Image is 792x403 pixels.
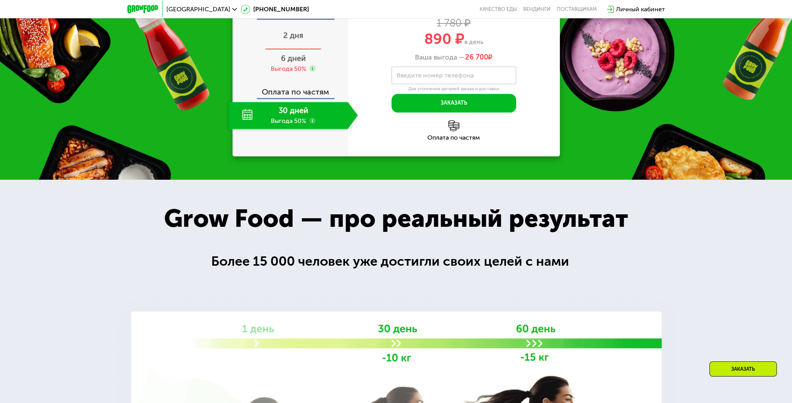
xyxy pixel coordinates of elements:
[281,54,306,63] span: 6 дней
[480,6,517,12] a: Качество еды
[523,6,550,12] a: Вендинги
[616,5,665,14] div: Личный кабинет
[709,361,777,377] div: Заказать
[464,38,483,46] span: в день
[465,53,492,62] span: ₽
[448,120,459,131] img: l6xcnZfty9opOoJh.png
[424,30,464,48] span: 890 ₽
[392,86,516,92] div: Для уточнения деталей заказа и доставки
[211,251,581,272] div: Более 15 000 человек уже достигли своих целей с нами
[233,80,348,98] div: Оплата по частям
[233,9,348,19] div: Оплата сразу
[348,53,560,62] div: Ваша выгода —
[397,73,474,77] label: Введите номер телефона
[557,6,597,12] div: поставщикам
[392,94,516,112] button: Заказать
[241,5,309,14] a: [PHONE_NUMBER]
[166,6,230,12] span: [GEOGRAPHIC_DATA]
[465,53,488,61] span: 26 700
[348,135,560,141] div: Оплата по частям
[348,19,560,28] div: 1 780 ₽
[283,31,303,40] span: 2 дня
[146,200,646,238] div: Grow Food — про реальный результат
[271,65,306,73] div: Выгода 50%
